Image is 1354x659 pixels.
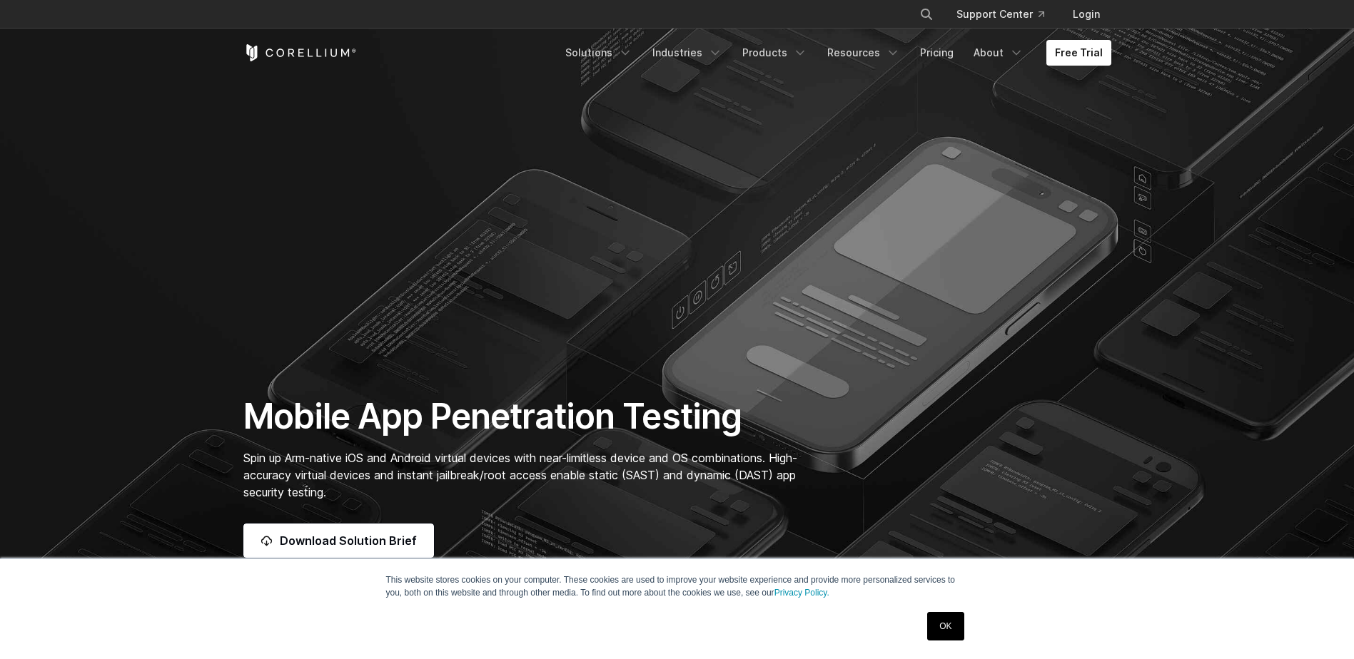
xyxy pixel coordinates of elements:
a: Solutions [557,40,641,66]
a: Products [734,40,816,66]
div: Navigation Menu [902,1,1111,27]
a: Corellium Home [243,44,357,61]
span: Download Solution Brief [280,532,417,549]
a: Free Trial [1046,40,1111,66]
a: Login [1061,1,1111,27]
a: OK [927,612,964,640]
a: Resources [819,40,909,66]
a: Pricing [911,40,962,66]
a: Industries [644,40,731,66]
div: Navigation Menu [557,40,1111,66]
a: Download Solution Brief [243,523,434,558]
button: Search [914,1,939,27]
a: Support Center [945,1,1056,27]
h1: Mobile App Penetration Testing [243,395,812,438]
p: This website stores cookies on your computer. These cookies are used to improve your website expe... [386,573,969,599]
a: Privacy Policy. [774,588,829,598]
a: About [965,40,1032,66]
span: Spin up Arm-native iOS and Android virtual devices with near-limitless device and OS combinations... [243,451,797,499]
